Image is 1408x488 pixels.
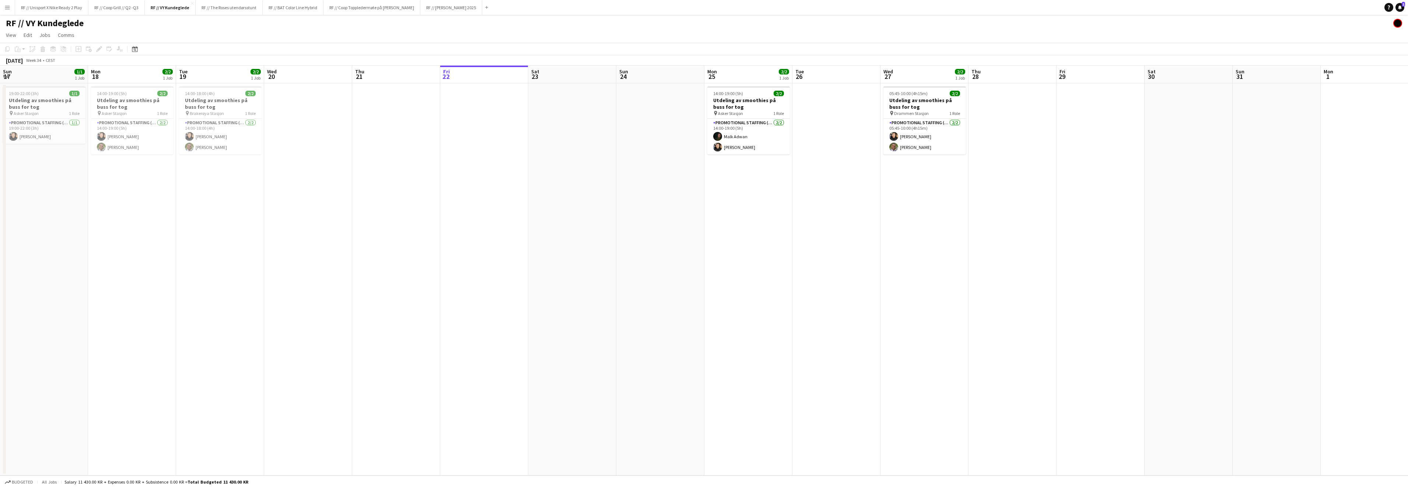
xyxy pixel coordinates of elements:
div: [DATE] [6,57,23,64]
span: Asker Stasjon [718,111,743,116]
app-job-card: 19:00-22:00 (3h)1/1Utdeling av smoothies på buss for tog Asker Stasjon1 RolePromotional Staffing ... [3,86,85,144]
span: Fri [1059,68,1065,75]
span: 14:00-19:00 (5h) [713,91,743,96]
span: 19:00-22:00 (3h) [9,91,39,96]
span: 27 [882,72,893,81]
a: Comms [55,30,77,40]
span: 2/2 [779,69,789,74]
span: 14:00-19:00 (5h) [97,91,127,96]
span: 2/2 [251,69,261,74]
span: Tue [795,68,804,75]
h3: Utdeling av smoothies på buss for tog [3,97,85,110]
h3: Utdeling av smoothies på buss for tog [883,97,966,110]
span: 1 Role [157,111,168,116]
span: Edit [24,32,32,38]
div: 1 Job [251,75,260,81]
span: 25 [706,72,717,81]
span: Thu [355,68,364,75]
button: RF // [PERSON_NAME] 2025 [420,0,482,15]
a: View [3,30,19,40]
span: Mon [1324,68,1333,75]
span: 24 [618,72,628,81]
a: Jobs [36,30,53,40]
span: 1 [1323,72,1333,81]
span: 05:45-10:00 (4h15m) [889,91,928,96]
span: Wed [267,68,277,75]
span: 2/2 [245,91,256,96]
app-card-role: Promotional Staffing (Sampling Staff)1/119:00-22:00 (3h)[PERSON_NAME] [3,119,85,144]
span: 1/1 [74,69,85,74]
span: Total Budgeted 11 430.00 KR [188,479,248,485]
h1: RF // VY Kundeglede [6,18,84,29]
span: Drammen Stasjon [894,111,929,116]
span: 1/1 [69,91,80,96]
span: Mon [91,68,101,75]
span: 28 [970,72,981,81]
a: Edit [21,30,35,40]
app-job-card: 14:00-18:00 (4h)2/2Utdeling av smoothies på buss for tog Brakerøya Stasjon1 RolePromotional Staff... [179,86,262,154]
span: Mon [707,68,717,75]
app-user-avatar: Hin Shing Cheung [1393,19,1402,28]
button: RF // Coop Grill // Q2 -Q3 [88,0,145,15]
div: 1 Job [163,75,172,81]
span: 2/2 [157,91,168,96]
app-job-card: 05:45-10:00 (4h15m)2/2Utdeling av smoothies på buss for tog Drammen Stasjon1 RolePromotional Staf... [883,86,966,154]
app-job-card: 14:00-19:00 (5h)2/2Utdeling av smoothies på buss for tog Asker Stasjon1 RolePromotional Staffing ... [707,86,790,154]
button: RF // BAT Color Line Hybrid [263,0,323,15]
span: Week 34 [24,57,43,63]
h3: Utdeling av smoothies på buss for tog [91,97,174,110]
span: View [6,32,16,38]
span: 22 [442,72,450,81]
span: Sat [531,68,539,75]
span: Sun [1236,68,1244,75]
span: 23 [530,72,539,81]
span: 1 Role [245,111,256,116]
span: Asker Stasjon [14,111,39,116]
span: Sun [619,68,628,75]
span: 31 [1234,72,1244,81]
div: 1 Job [955,75,965,81]
span: 21 [354,72,364,81]
h3: Utdeling av smoothies på buss for tog [179,97,262,110]
span: 1 [1402,2,1405,7]
app-card-role: Promotional Staffing (Sampling Staff)2/214:00-19:00 (5h)[PERSON_NAME][PERSON_NAME] [91,119,174,154]
span: Tue [179,68,188,75]
span: Fri [443,68,450,75]
div: Salary 11 430.00 KR + Expenses 0.00 KR + Subsistence 0.00 KR = [64,479,248,485]
app-card-role: Promotional Staffing (Sampling Staff)2/205:45-10:00 (4h15m)[PERSON_NAME][PERSON_NAME] [883,119,966,154]
span: Thu [971,68,981,75]
button: RF // VY Kundeglede [145,0,196,15]
span: Budgeted [12,480,33,485]
span: 30 [1146,72,1156,81]
button: RF // Coop Toppledermøte på [PERSON_NAME] [323,0,420,15]
app-card-role: Promotional Staffing (Sampling Staff)2/214:00-18:00 (4h)[PERSON_NAME][PERSON_NAME] [179,119,262,154]
h3: Utdeling av smoothies på buss for tog [707,97,790,110]
span: 29 [1058,72,1065,81]
button: RF // The Roses utendørsstunt [196,0,263,15]
span: 2/2 [162,69,173,74]
div: 1 Job [779,75,789,81]
button: Budgeted [4,478,34,486]
span: 18 [90,72,101,81]
app-card-role: Promotional Staffing (Sampling Staff)2/214:00-19:00 (5h)Malk Adwan[PERSON_NAME] [707,119,790,154]
span: 1 Role [949,111,960,116]
span: Brakerøya Stasjon [190,111,224,116]
span: 26 [794,72,804,81]
span: Sun [3,68,12,75]
span: 19 [178,72,188,81]
a: 1 [1395,3,1404,12]
span: All jobs [41,479,58,485]
app-job-card: 14:00-19:00 (5h)2/2Utdeling av smoothies på buss for tog Asker Stasjon1 RolePromotional Staffing ... [91,86,174,154]
button: RF // Unisport X Nike Ready 2 Play [15,0,88,15]
span: 2/2 [950,91,960,96]
span: 1 Role [773,111,784,116]
span: 17 [2,72,12,81]
span: 2/2 [774,91,784,96]
span: Wed [883,68,893,75]
div: CEST [46,57,55,63]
